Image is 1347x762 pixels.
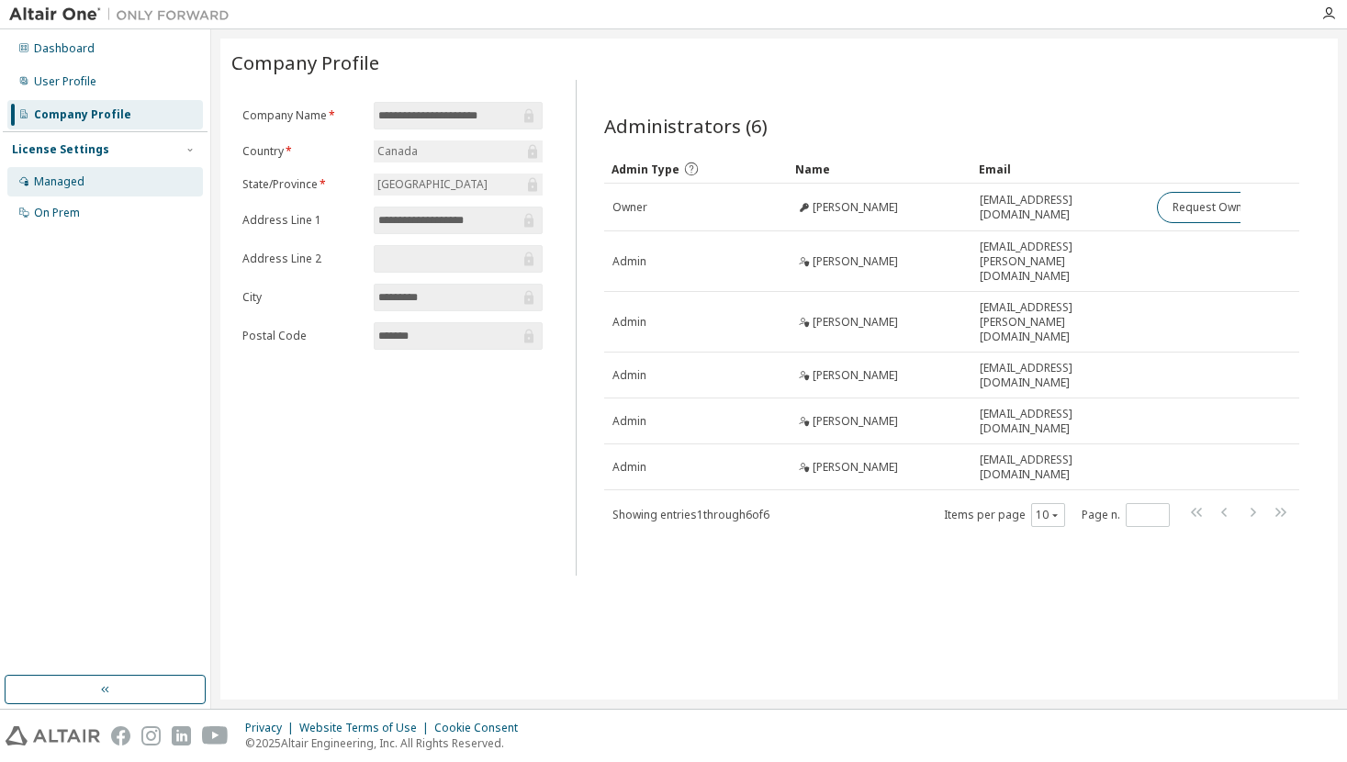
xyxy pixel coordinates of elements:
[242,108,363,123] label: Company Name
[944,503,1065,527] span: Items per page
[9,6,239,24] img: Altair One
[612,254,646,269] span: Admin
[612,414,646,429] span: Admin
[612,315,646,330] span: Admin
[813,254,898,269] span: [PERSON_NAME]
[34,41,95,56] div: Dashboard
[374,174,543,196] div: [GEOGRAPHIC_DATA]
[242,144,363,159] label: Country
[813,460,898,475] span: [PERSON_NAME]
[202,726,229,745] img: youtube.svg
[242,177,363,192] label: State/Province
[375,174,490,195] div: [GEOGRAPHIC_DATA]
[980,240,1140,284] span: [EMAIL_ADDRESS][PERSON_NAME][DOMAIN_NAME]
[34,174,84,189] div: Managed
[980,453,1140,482] span: [EMAIL_ADDRESS][DOMAIN_NAME]
[612,507,769,522] span: Showing entries 1 through 6 of 6
[795,154,964,184] div: Name
[434,721,529,735] div: Cookie Consent
[813,200,898,215] span: [PERSON_NAME]
[242,213,363,228] label: Address Line 1
[299,721,434,735] div: Website Terms of Use
[604,113,768,139] span: Administrators (6)
[6,726,100,745] img: altair_logo.svg
[242,252,363,266] label: Address Line 2
[980,407,1140,436] span: [EMAIL_ADDRESS][DOMAIN_NAME]
[245,721,299,735] div: Privacy
[813,315,898,330] span: [PERSON_NAME]
[375,141,421,162] div: Canada
[231,50,379,75] span: Company Profile
[1157,192,1312,223] button: Request Owner Change
[612,460,646,475] span: Admin
[612,162,679,177] span: Admin Type
[1036,508,1061,522] button: 10
[242,290,363,305] label: City
[172,726,191,745] img: linkedin.svg
[980,193,1140,222] span: [EMAIL_ADDRESS][DOMAIN_NAME]
[979,154,1141,184] div: Email
[612,200,647,215] span: Owner
[612,368,646,383] span: Admin
[374,140,543,162] div: Canada
[242,329,363,343] label: Postal Code
[245,735,529,751] p: © 2025 Altair Engineering, Inc. All Rights Reserved.
[813,414,898,429] span: [PERSON_NAME]
[980,300,1140,344] span: [EMAIL_ADDRESS][PERSON_NAME][DOMAIN_NAME]
[12,142,109,157] div: License Settings
[1082,503,1170,527] span: Page n.
[111,726,130,745] img: facebook.svg
[34,74,96,89] div: User Profile
[34,107,131,122] div: Company Profile
[141,726,161,745] img: instagram.svg
[980,361,1140,390] span: [EMAIL_ADDRESS][DOMAIN_NAME]
[34,206,80,220] div: On Prem
[813,368,898,383] span: [PERSON_NAME]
